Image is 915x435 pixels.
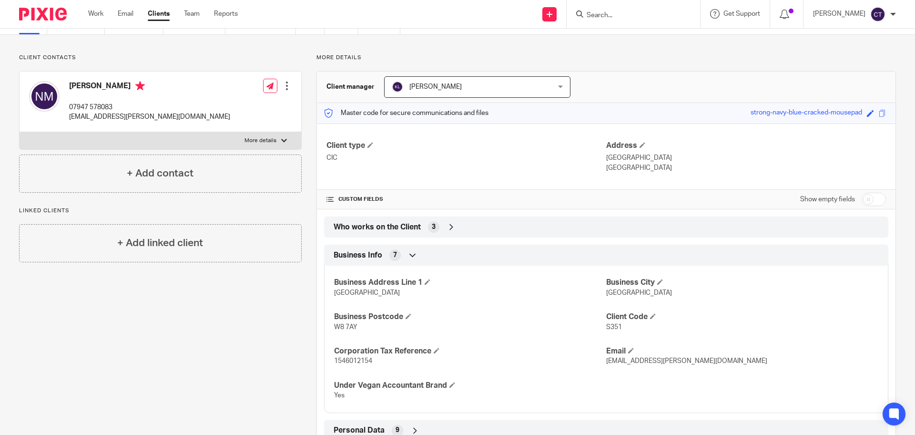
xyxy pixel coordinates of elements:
i: Primary [135,81,145,91]
a: Reports [214,9,238,19]
img: svg%3E [29,81,60,112]
p: More details [244,137,276,145]
span: [GEOGRAPHIC_DATA] [606,290,672,296]
h4: Corporation Tax Reference [334,346,606,356]
span: [PERSON_NAME] [409,83,462,90]
span: Get Support [723,10,760,17]
a: Clients [148,9,170,19]
h4: Email [606,346,878,356]
p: Master code for secure communications and files [324,108,488,118]
img: svg%3E [870,7,885,22]
p: CIC [326,153,606,163]
p: More details [316,54,896,62]
img: svg%3E [392,81,403,93]
h4: Address [606,141,886,151]
a: Email [118,9,133,19]
span: 9 [396,425,399,435]
input: Search [586,11,671,20]
h4: Business City [606,278,878,288]
span: [EMAIL_ADDRESS][PERSON_NAME][DOMAIN_NAME] [606,358,767,364]
span: Who works on the Client [334,222,421,232]
span: S351 [606,324,622,331]
span: 7 [393,250,397,260]
span: Yes [334,392,345,399]
p: 07947 578083 [69,103,230,112]
span: [GEOGRAPHIC_DATA] [334,290,400,296]
h4: Under Vegan Accountant Brand [334,381,606,391]
a: Team [184,9,200,19]
span: 3 [432,222,436,232]
h4: Business Address Line 1 [334,278,606,288]
p: Client contacts [19,54,302,62]
label: Show empty fields [800,195,855,204]
p: [GEOGRAPHIC_DATA] [606,153,886,163]
div: strong-navy-blue-cracked-mousepad [751,108,862,119]
h4: + Add contact [127,166,193,181]
h4: Client Code [606,312,878,322]
h4: CUSTOM FIELDS [326,196,606,203]
span: 1546012154 [334,358,372,364]
span: Business Info [334,250,382,260]
img: Pixie [19,8,67,21]
p: Linked clients [19,207,302,215]
p: [EMAIL_ADDRESS][PERSON_NAME][DOMAIN_NAME] [69,112,230,122]
a: Work [88,9,103,19]
h4: Client type [326,141,606,151]
p: [GEOGRAPHIC_DATA] [606,163,886,173]
span: W8 7AY [334,324,357,331]
h4: [PERSON_NAME] [69,81,230,93]
h4: Business Postcode [334,312,606,322]
h4: + Add linked client [117,236,203,250]
h3: Client manager [326,82,375,92]
p: [PERSON_NAME] [813,9,865,19]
